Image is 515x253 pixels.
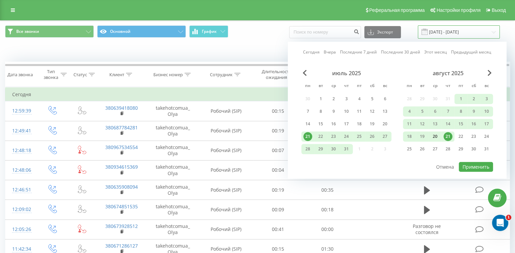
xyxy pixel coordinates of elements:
div: 21 [303,132,312,141]
div: 2 [329,94,338,103]
span: Настройки профиля [436,7,480,13]
div: 27 [381,132,389,141]
div: 8 [456,107,465,116]
span: 1 [506,215,511,220]
div: 30 [329,145,338,153]
div: сб 26 июля 2025 г. [366,131,379,142]
div: сб 30 авг. 2025 г. [467,144,480,154]
div: ср 23 июля 2025 г. [327,131,340,142]
div: 3 [342,94,351,103]
td: 00:41 [254,219,303,239]
a: Последние 7 дней [340,49,377,56]
div: 20 [381,120,389,128]
td: 00:15 [254,101,303,121]
div: 12 [418,120,427,128]
div: 26 [418,145,427,153]
div: вс 6 июля 2025 г. [379,94,391,104]
span: Реферальная программа [369,7,425,13]
td: takehotcomua_Olya [147,180,198,200]
abbr: среда [430,81,440,91]
abbr: понедельник [303,81,313,91]
div: сб 2 авг. 2025 г. [467,94,480,104]
div: 11 [405,120,414,128]
div: вс 27 июля 2025 г. [379,131,391,142]
div: 28 [303,145,312,153]
div: 25 [405,145,414,153]
div: 7 [444,107,452,116]
div: 10 [342,107,351,116]
div: 14 [303,120,312,128]
div: Длительность ожидания [260,69,294,80]
div: пн 21 июля 2025 г. [301,131,314,142]
div: пт 1 авг. 2025 г. [454,94,467,104]
div: пт 25 июля 2025 г. [353,131,366,142]
span: График [202,29,217,34]
button: Отмена [432,162,458,172]
a: 380673928512 [105,223,138,229]
div: 12 [368,107,377,116]
td: 00:07 [254,141,303,160]
div: чт 21 авг. 2025 г. [442,131,454,142]
div: чт 24 июля 2025 г. [340,131,353,142]
td: Робочий (SIP) [198,160,254,180]
div: 22 [456,132,465,141]
a: Предыдущий месяц [451,49,491,56]
div: Тип звонка [43,69,59,80]
a: 380967534554 [105,144,138,150]
div: 9 [329,107,338,116]
a: 380671286127 [105,243,138,249]
a: Вчера [324,49,336,56]
div: пт 18 июля 2025 г. [353,119,366,129]
div: вт 8 июля 2025 г. [314,106,327,117]
div: 18 [355,120,364,128]
div: 14 [444,120,452,128]
div: пн 14 июля 2025 г. [301,119,314,129]
td: 00:35 [303,180,352,200]
div: чт 7 авг. 2025 г. [442,106,454,117]
td: 00:00 [303,219,352,239]
div: 7 [303,107,312,116]
div: 3 [482,94,491,103]
div: пн 7 июля 2025 г. [301,106,314,117]
span: Разговор не состоялся [413,223,441,235]
div: 12:49:41 [12,124,30,138]
div: 20 [431,132,439,141]
div: чт 31 июля 2025 г. [340,144,353,154]
div: 5 [418,107,427,116]
div: 29 [456,145,465,153]
div: вс 24 авг. 2025 г. [480,131,493,142]
abbr: четверг [341,81,351,91]
abbr: четверг [443,81,453,91]
div: 21 [444,132,452,141]
div: 5 [368,94,377,103]
td: Робочий (SIP) [198,200,254,219]
div: пн 11 авг. 2025 г. [403,119,416,129]
abbr: среда [328,81,339,91]
div: 4 [355,94,364,103]
div: пт 8 авг. 2025 г. [454,106,467,117]
div: сб 9 авг. 2025 г. [467,106,480,117]
abbr: вторник [316,81,326,91]
td: Робочий (SIP) [198,141,254,160]
div: ср 27 авг. 2025 г. [429,144,442,154]
div: 12:48:06 [12,164,30,177]
abbr: понедельник [404,81,414,91]
a: 380934615369 [105,164,138,170]
div: 30 [469,145,478,153]
div: сб 12 июля 2025 г. [366,106,379,117]
div: 31 [342,145,351,153]
td: Робочий (SIP) [198,121,254,141]
div: 13 [381,107,389,116]
div: 27 [431,145,439,153]
div: вс 31 авг. 2025 г. [480,144,493,154]
div: 23 [469,132,478,141]
div: 15 [316,120,325,128]
td: 00:18 [303,200,352,219]
div: 28 [444,145,452,153]
div: сб 23 авг. 2025 г. [467,131,480,142]
a: 380687784281 [105,124,138,131]
div: 6 [381,94,389,103]
div: вт 29 июля 2025 г. [314,144,327,154]
td: 00:09 [254,200,303,219]
div: пт 29 авг. 2025 г. [454,144,467,154]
